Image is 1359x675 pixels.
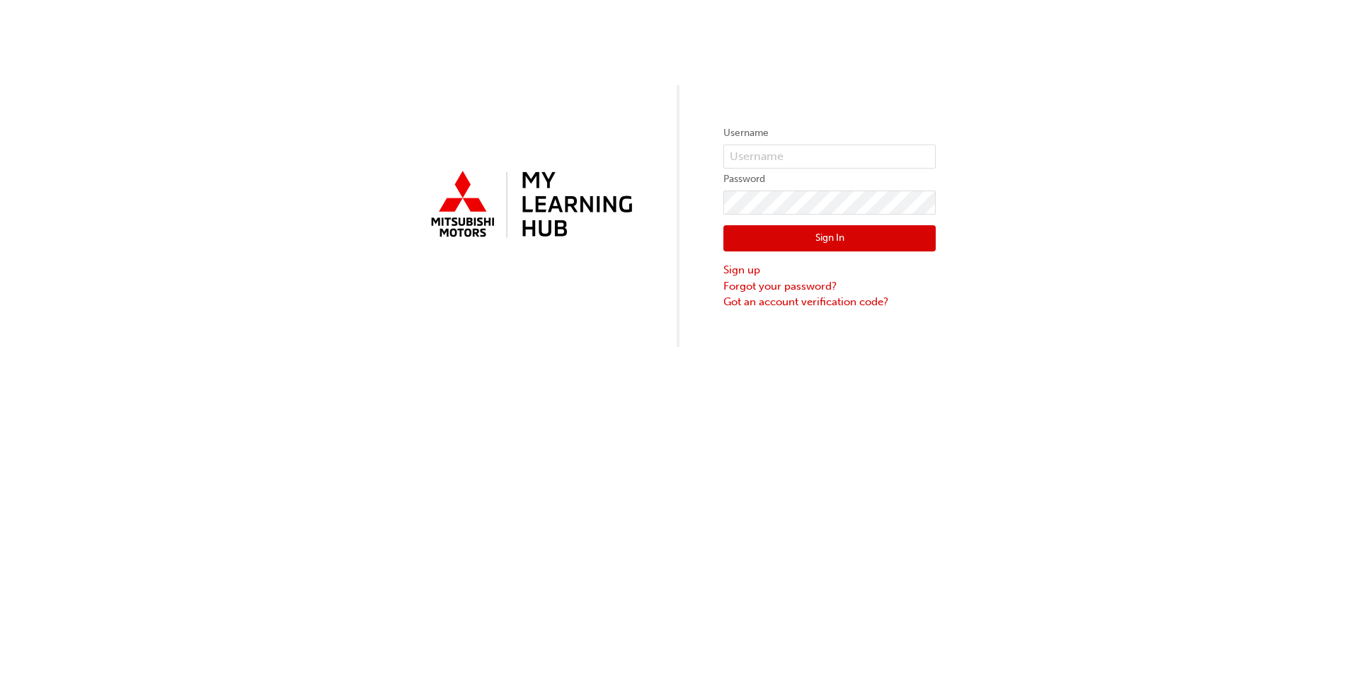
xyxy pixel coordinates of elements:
a: Got an account verification code? [723,294,936,310]
input: Username [723,144,936,169]
button: Sign In [723,225,936,252]
img: mmal [423,165,636,246]
a: Forgot your password? [723,278,936,295]
label: Password [723,171,936,188]
label: Username [723,125,936,142]
a: Sign up [723,262,936,278]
